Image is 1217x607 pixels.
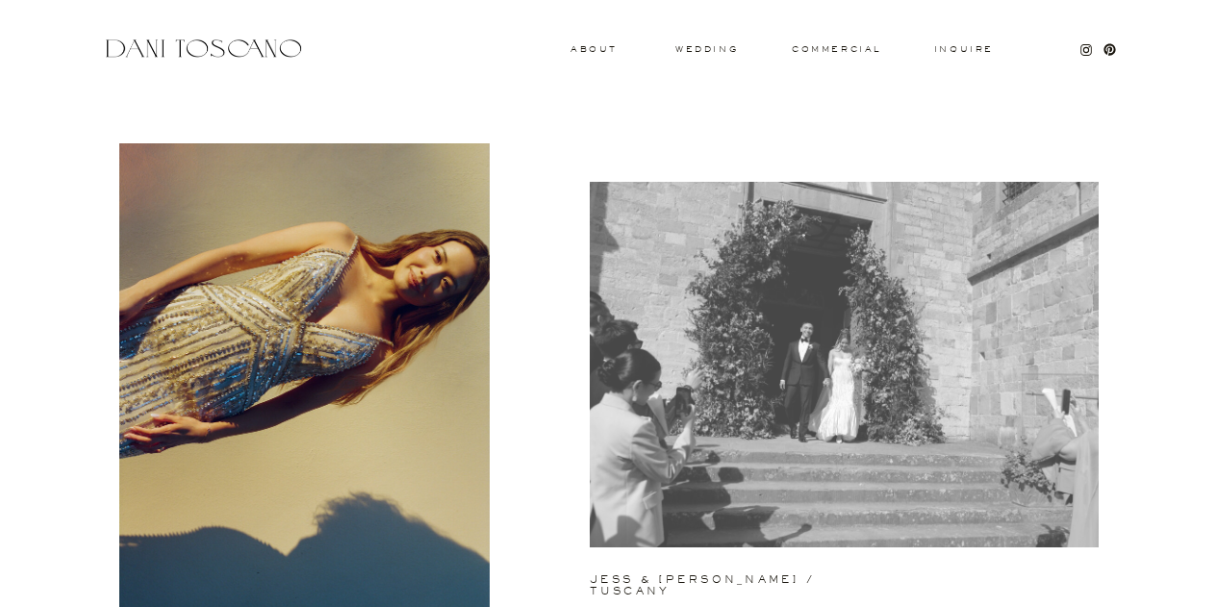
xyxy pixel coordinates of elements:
[570,45,613,52] a: About
[792,45,880,53] a: commercial
[675,45,738,52] a: wedding
[590,574,890,582] a: jess & [PERSON_NAME] / tuscany
[933,45,995,55] a: Inquire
